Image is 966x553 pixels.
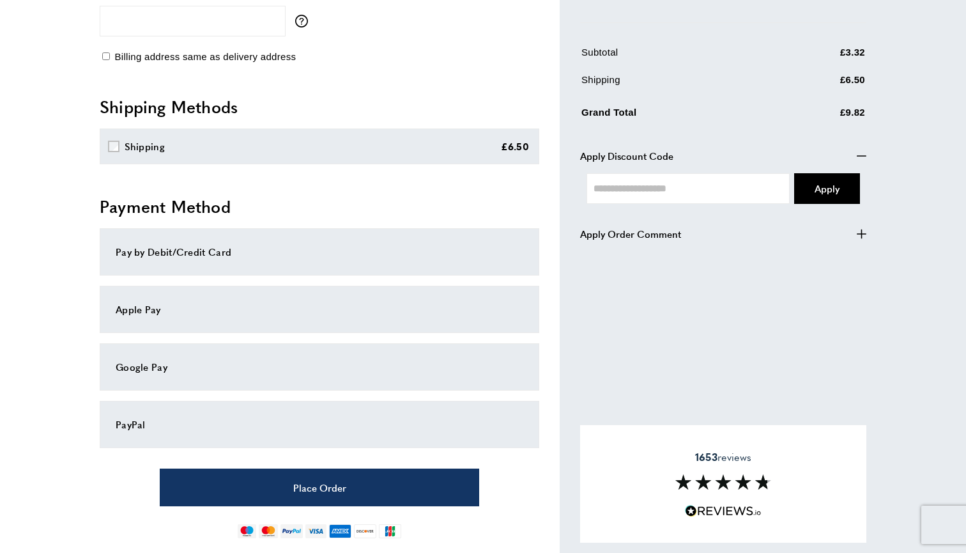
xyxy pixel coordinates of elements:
span: reviews [695,451,751,463]
td: £9.82 [777,102,865,130]
td: £6.50 [777,72,865,97]
div: PayPal [116,417,523,432]
button: Apply Coupon [794,173,860,204]
img: maestro [238,524,256,538]
button: Place Order [160,469,479,506]
span: Apply Discount Code [580,148,673,164]
strong: 1653 [695,449,717,464]
img: discover [354,524,376,538]
div: Shipping [125,139,165,154]
td: Subtotal [581,45,776,70]
span: Apply Coupon [815,182,839,195]
span: Apply Order Comment [580,226,681,242]
img: american-express [329,524,351,538]
input: Billing address same as delivery address [102,52,110,60]
img: paypal [280,524,303,538]
span: Billing address same as delivery address [114,51,296,62]
img: visa [305,524,326,538]
td: Grand Total [581,102,776,130]
div: Pay by Debit/Credit Card [116,244,523,260]
div: Apple Pay [116,302,523,317]
h2: Shipping Methods [100,95,539,118]
img: Reviews.io 5 stars [685,505,762,517]
img: Reviews section [675,474,771,490]
td: £3.32 [777,45,865,70]
td: Shipping [581,72,776,97]
div: £6.50 [501,139,530,154]
img: mastercard [259,524,277,538]
button: More information [295,15,314,27]
div: Google Pay [116,359,523,375]
img: jcb [379,524,401,538]
h2: Payment Method [100,195,539,218]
